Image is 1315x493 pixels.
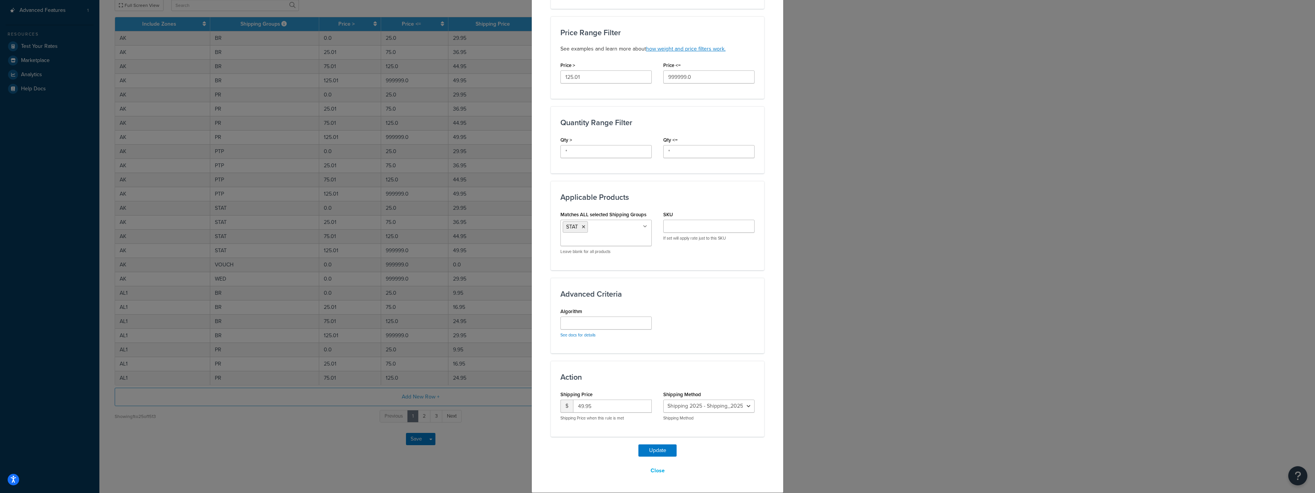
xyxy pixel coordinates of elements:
button: Update [638,444,677,457]
label: Qty <= [663,137,678,143]
label: Qty > [560,137,572,143]
p: If set will apply rate just to this SKU [663,235,755,241]
label: Price > [560,62,575,68]
button: Close [646,464,670,477]
label: Algorithm [560,309,582,314]
label: Matches ALL selected Shipping Groups [560,212,646,217]
label: SKU [663,212,673,217]
h3: Advanced Criteria [560,290,755,298]
span: STAT [566,223,578,231]
label: Shipping Method [663,392,701,397]
p: Shipping Method [663,415,755,421]
h3: Price Range Filter [560,28,755,37]
h3: Quantity Range Filter [560,118,755,127]
p: Leave blank for all products [560,249,652,255]
h3: Applicable Products [560,193,755,201]
a: See docs for details [560,332,596,338]
label: Shipping Price [560,392,593,397]
h3: Action [560,373,755,381]
span: $ [560,400,573,413]
a: how weight and price filters work. [646,45,726,53]
p: See examples and learn more about [560,44,755,54]
label: Price <= [663,62,681,68]
p: Shipping Price when this rule is met [560,415,652,421]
